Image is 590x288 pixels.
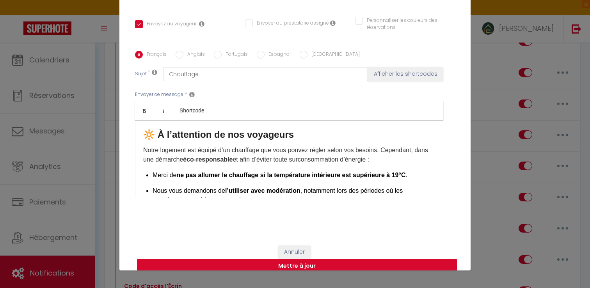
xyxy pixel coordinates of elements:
[173,101,211,120] a: Shortcode
[143,128,435,141] h3: 🔆 À l’attention de nos voyageurs
[278,245,311,259] button: Annuler
[137,259,457,274] button: Mettre à jour
[153,186,435,205] p: Nous vous demandons de , notamment lors des périodes où les températures extérieures sont douces.
[135,101,154,120] a: Bold
[368,67,443,81] button: Afficher les shortcodes
[183,156,233,163] strong: éco-responsable
[222,51,248,59] label: Portugais
[143,51,167,59] label: Français
[176,172,405,178] strong: ne pas allumer le chauffage si la température intérieure est supérieure à 19°C
[153,171,435,180] p: Merci de .
[152,69,157,75] i: Subject
[225,187,300,194] strong: l’utiliser avec modération
[135,91,183,98] label: Envoyer ce message
[265,51,291,59] label: Espagnol
[189,91,195,98] i: Message
[307,51,360,59] label: [GEOGRAPHIC_DATA]
[183,51,205,59] label: Anglais
[330,20,336,26] i: Envoyer au prestataire si il est assigné
[199,21,204,27] i: Envoyer au voyageur
[154,101,173,120] a: Italic
[135,70,147,78] label: Sujet
[143,146,435,164] p: Notre logement est équipé d’un chauffage que vous pouvez régler selon vos besoins. Cependant, dan...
